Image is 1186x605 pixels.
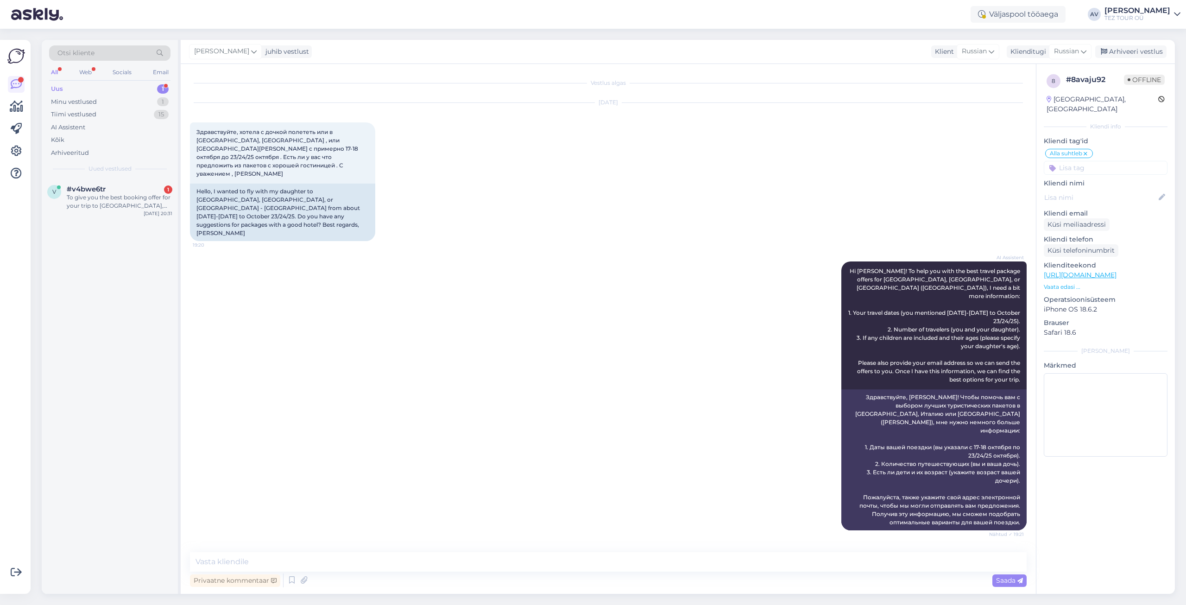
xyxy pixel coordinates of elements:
[1044,283,1167,291] p: Vaata edasi ...
[193,242,227,248] span: 19:20
[1044,218,1110,231] div: Küsi meiliaadressi
[51,84,63,94] div: Uus
[111,66,133,78] div: Socials
[962,46,987,57] span: Russian
[989,531,1024,538] span: Nähtud ✓ 19:21
[1044,192,1157,203] input: Lisa nimi
[51,110,96,119] div: Tiimi vestlused
[931,47,954,57] div: Klient
[157,84,169,94] div: 1
[848,267,1022,383] span: Hi [PERSON_NAME]! To help you with the best travel package offers for [GEOGRAPHIC_DATA], [GEOGRAP...
[262,47,309,57] div: juhib vestlust
[1044,209,1167,218] p: Kliendi email
[1104,14,1170,22] div: TEZ TOUR OÜ
[190,79,1027,87] div: Vestlus algas
[196,128,360,177] span: Здравствуйте, хотела с дочкой полететь или в [GEOGRAPHIC_DATA], [GEOGRAPHIC_DATA] , или [GEOGRAPH...
[1044,235,1167,244] p: Kliendi telefon
[51,148,89,158] div: Arhiveeritud
[67,193,172,210] div: To give you the best booking offer for your trip to [GEOGRAPHIC_DATA], [GEOGRAPHIC_DATA], we need...
[1044,347,1167,355] div: [PERSON_NAME]
[190,574,280,587] div: Privaatne kommentaar
[157,97,169,107] div: 1
[1044,178,1167,188] p: Kliendi nimi
[1124,75,1165,85] span: Offline
[1052,77,1055,84] span: 8
[77,66,94,78] div: Web
[1044,271,1117,279] a: [URL][DOMAIN_NAME]
[1044,361,1167,370] p: Märkmed
[841,389,1027,530] div: Здравствуйте, [PERSON_NAME]! Чтобы помочь вам с выбором лучших туристических пакетов в [GEOGRAPHI...
[190,184,375,241] div: Hello, I wanted to fly with my daughter to [GEOGRAPHIC_DATA], [GEOGRAPHIC_DATA], or [GEOGRAPHIC_D...
[52,188,56,195] span: v
[144,210,172,217] div: [DATE] 20:31
[67,185,106,193] span: #v4bwe6tr
[51,135,64,145] div: Kõik
[1104,7,1180,22] a: [PERSON_NAME]TEZ TOUR OÜ
[1054,46,1079,57] span: Russian
[190,98,1027,107] div: [DATE]
[1044,136,1167,146] p: Kliendi tag'id
[1066,74,1124,85] div: # 8avaju92
[1095,45,1167,58] div: Arhiveeri vestlus
[51,97,97,107] div: Minu vestlused
[1088,8,1101,21] div: AV
[88,165,132,173] span: Uued vestlused
[1104,7,1170,14] div: [PERSON_NAME]
[1050,151,1082,156] span: Alla suhtleb
[1044,318,1167,328] p: Brauser
[971,6,1066,23] div: Väljaspool tööaega
[151,66,170,78] div: Email
[1047,95,1158,114] div: [GEOGRAPHIC_DATA], [GEOGRAPHIC_DATA]
[1044,328,1167,338] p: Safari 18.6
[1044,305,1167,314] p: iPhone OS 18.6.2
[164,185,172,194] div: 1
[154,110,169,119] div: 15
[989,254,1024,261] span: AI Assistent
[1044,261,1167,270] p: Klienditeekond
[1044,161,1167,175] input: Lisa tag
[194,46,249,57] span: [PERSON_NAME]
[51,123,85,132] div: AI Assistent
[7,47,25,65] img: Askly Logo
[49,66,60,78] div: All
[1044,295,1167,305] p: Operatsioonisüsteem
[1044,244,1118,257] div: Küsi telefoninumbrit
[1044,122,1167,131] div: Kliendi info
[57,48,95,58] span: Otsi kliente
[996,576,1023,585] span: Saada
[1007,47,1046,57] div: Klienditugi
